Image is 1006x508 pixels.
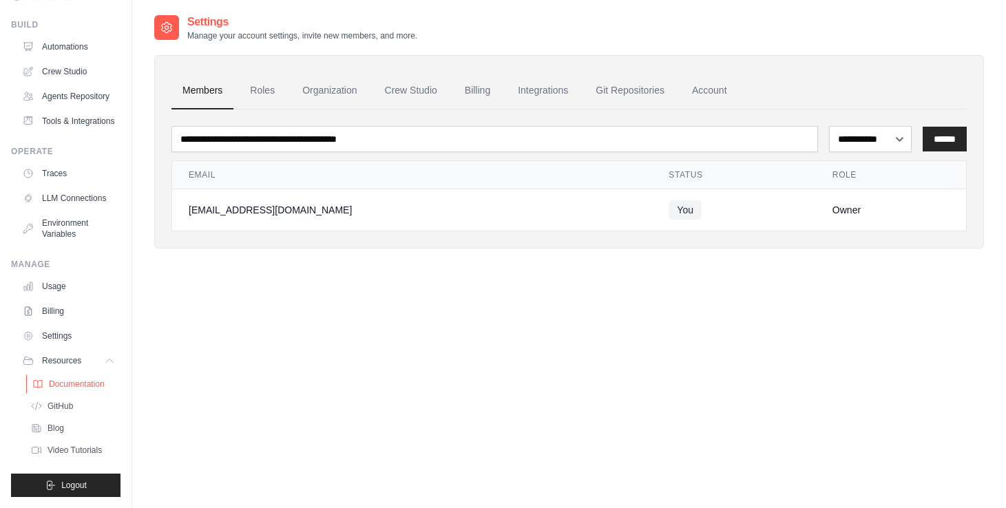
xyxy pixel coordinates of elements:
[25,419,120,438] a: Blog
[48,401,73,412] span: GitHub
[291,72,368,109] a: Organization
[17,162,120,184] a: Traces
[585,72,675,109] a: Git Repositories
[11,259,120,270] div: Manage
[17,325,120,347] a: Settings
[25,396,120,416] a: GitHub
[454,72,501,109] a: Billing
[11,146,120,157] div: Operate
[17,275,120,297] a: Usage
[17,350,120,372] button: Resources
[172,161,652,189] th: Email
[189,203,636,217] div: [EMAIL_ADDRESS][DOMAIN_NAME]
[669,200,702,220] span: You
[816,161,966,189] th: Role
[17,61,120,83] a: Crew Studio
[17,212,120,245] a: Environment Variables
[832,203,950,217] div: Owner
[11,474,120,497] button: Logout
[187,14,417,30] h2: Settings
[681,72,738,109] a: Account
[239,72,286,109] a: Roles
[507,72,579,109] a: Integrations
[49,379,105,390] span: Documentation
[48,445,102,456] span: Video Tutorials
[11,19,120,30] div: Build
[374,72,448,109] a: Crew Studio
[17,300,120,322] a: Billing
[61,480,87,491] span: Logout
[42,355,81,366] span: Resources
[17,85,120,107] a: Agents Repository
[187,30,417,41] p: Manage your account settings, invite new members, and more.
[48,423,64,434] span: Blog
[26,374,122,394] a: Documentation
[652,161,816,189] th: Status
[17,110,120,132] a: Tools & Integrations
[171,72,233,109] a: Members
[17,187,120,209] a: LLM Connections
[17,36,120,58] a: Automations
[25,441,120,460] a: Video Tutorials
